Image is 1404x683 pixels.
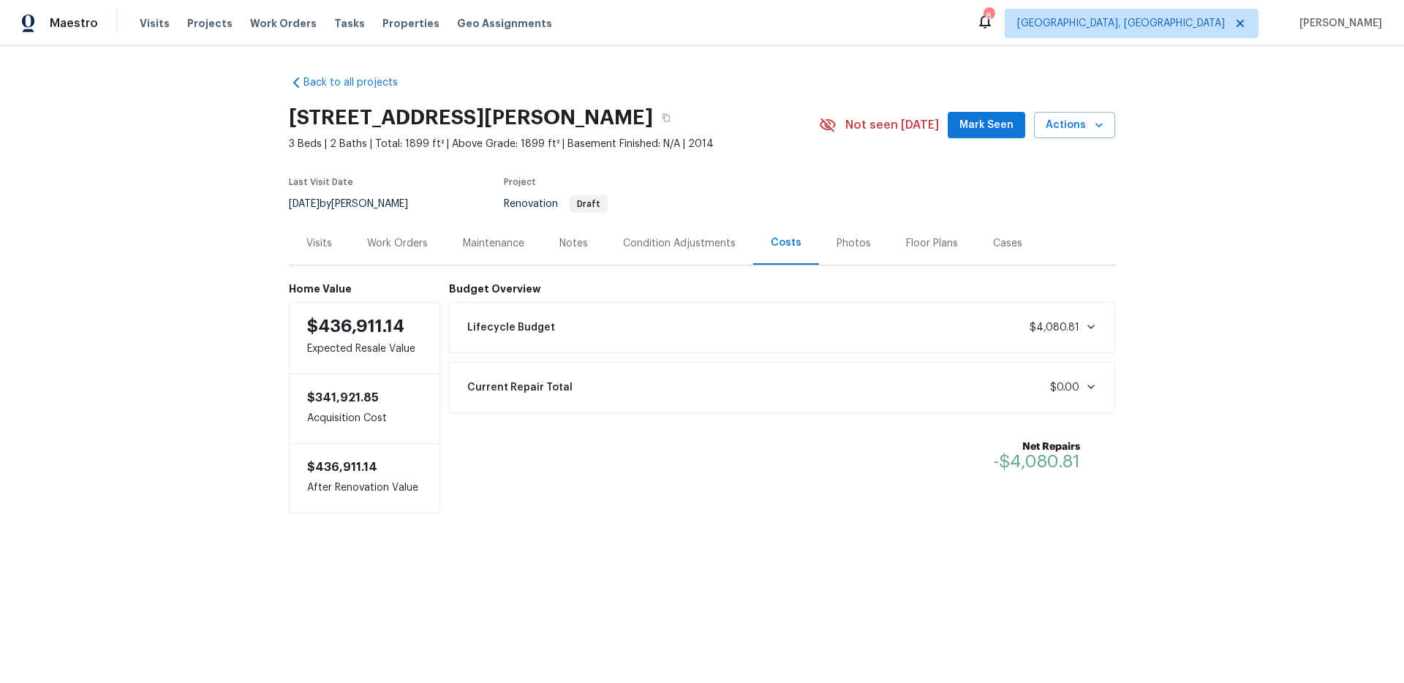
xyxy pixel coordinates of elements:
span: Visits [140,16,170,31]
span: Actions [1046,116,1103,135]
div: Expected Resale Value [289,302,440,374]
span: Work Orders [250,16,317,31]
div: Condition Adjustments [623,236,736,251]
button: Copy Address [653,105,679,131]
span: $436,911.14 [307,461,377,473]
span: $436,911.14 [307,317,404,335]
a: Back to all projects [289,75,429,90]
span: Tasks [334,18,365,29]
button: Actions [1034,112,1115,139]
span: Projects [187,16,233,31]
span: Renovation [504,199,608,209]
div: Cases [993,236,1022,251]
span: 3 Beds | 2 Baths | Total: 1899 ft² | Above Grade: 1899 ft² | Basement Finished: N/A | 2014 [289,137,819,151]
button: Mark Seen [948,112,1025,139]
div: Photos [837,236,871,251]
span: Maestro [50,16,98,31]
span: Current Repair Total [467,380,573,395]
span: Project [504,178,536,186]
b: Net Repairs [994,439,1080,454]
span: -$4,080.81 [994,453,1080,470]
div: Floor Plans [906,236,958,251]
div: by [PERSON_NAME] [289,195,426,213]
h6: Budget Overview [449,283,1116,295]
span: $0.00 [1050,382,1079,393]
div: Work Orders [367,236,428,251]
div: Visits [306,236,332,251]
span: Last Visit Date [289,178,353,186]
div: After Renovation Value [289,443,440,513]
span: Properties [382,16,439,31]
span: Draft [571,200,606,208]
div: 8 [984,9,994,23]
span: Mark Seen [959,116,1014,135]
span: Not seen [DATE] [845,118,939,132]
h2: [STREET_ADDRESS][PERSON_NAME] [289,110,653,125]
span: [DATE] [289,199,320,209]
span: Lifecycle Budget [467,320,555,335]
span: $4,080.81 [1030,322,1079,333]
div: Acquisition Cost [289,374,440,443]
span: Geo Assignments [457,16,552,31]
div: Notes [559,236,588,251]
div: Costs [771,235,801,250]
span: $341,921.85 [307,392,379,404]
span: [GEOGRAPHIC_DATA], [GEOGRAPHIC_DATA] [1017,16,1225,31]
div: Maintenance [463,236,524,251]
span: [PERSON_NAME] [1294,16,1382,31]
h6: Home Value [289,283,440,295]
